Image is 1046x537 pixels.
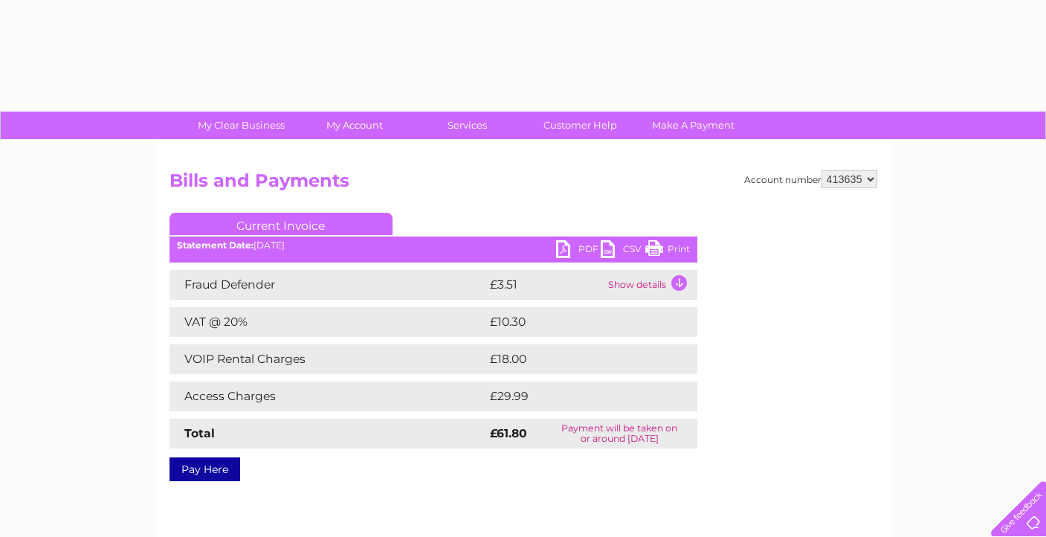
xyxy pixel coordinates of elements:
[170,344,486,374] td: VOIP Rental Charges
[486,270,604,300] td: £3.51
[645,240,690,262] a: Print
[170,382,486,411] td: Access Charges
[744,170,877,188] div: Account number
[632,112,755,139] a: Make A Payment
[170,457,240,481] a: Pay Here
[601,240,645,262] a: CSV
[293,112,416,139] a: My Account
[180,112,303,139] a: My Clear Business
[486,344,667,374] td: £18.00
[170,270,486,300] td: Fraud Defender
[170,307,486,337] td: VAT @ 20%
[170,240,697,251] div: [DATE]
[542,419,697,448] td: Payment will be taken on or around [DATE]
[519,112,642,139] a: Customer Help
[486,307,666,337] td: £10.30
[604,270,697,300] td: Show details
[170,170,877,199] h2: Bills and Payments
[170,213,393,235] a: Current Invoice
[406,112,529,139] a: Services
[556,240,601,262] a: PDF
[177,239,254,251] b: Statement Date:
[486,382,668,411] td: £29.99
[184,426,215,440] strong: Total
[490,426,527,440] strong: £61.80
